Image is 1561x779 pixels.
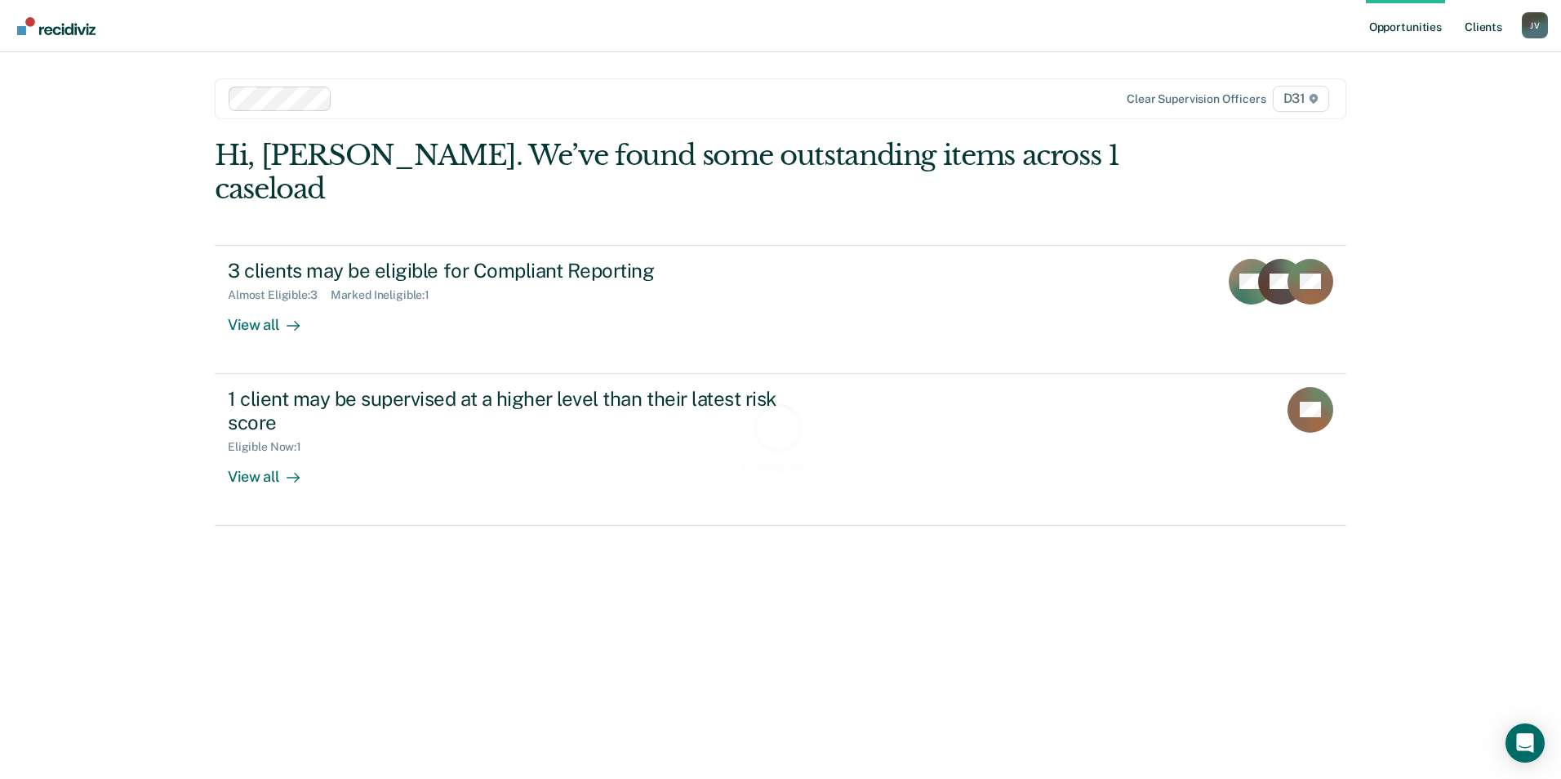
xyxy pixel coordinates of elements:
[1273,86,1329,112] span: D31
[1522,12,1548,38] button: Profile dropdown button
[17,17,96,35] img: Recidiviz
[1505,723,1545,763] div: Open Intercom Messenger
[1127,92,1265,106] div: Clear supervision officers
[742,461,820,474] div: Loading data...
[1522,12,1548,38] div: J V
